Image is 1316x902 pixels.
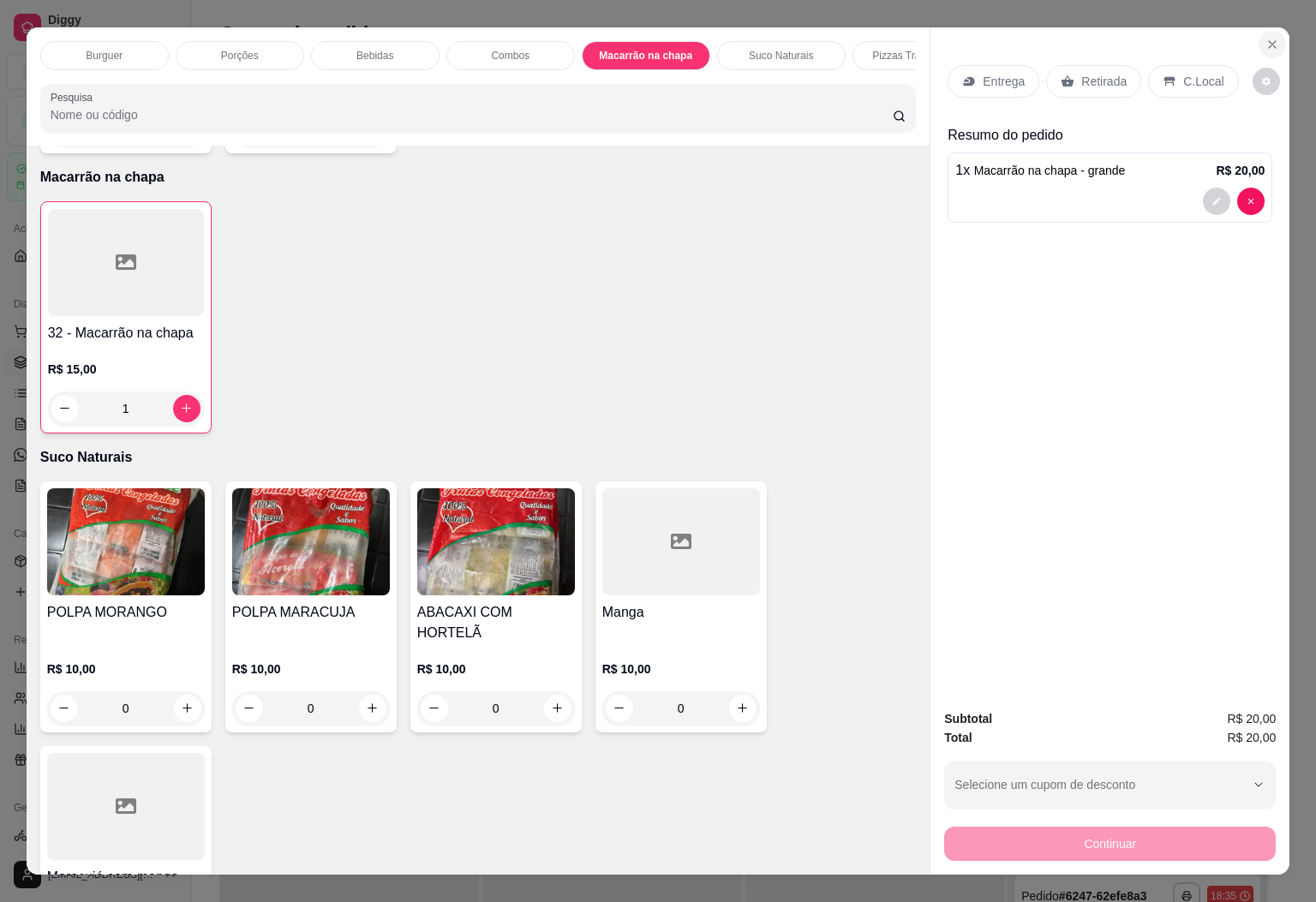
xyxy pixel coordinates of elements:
span: R$ 20,00 [1227,728,1276,747]
p: R$ 10,00 [47,660,205,678]
button: increase-product-quantity [174,695,201,722]
input: Pesquisa [51,106,893,123]
strong: Total [944,731,972,744]
p: Pizzas Tradicionais [872,49,960,63]
button: decrease-product-quantity [1253,68,1280,95]
p: R$ 15,00 [48,361,204,378]
img: product-image [417,488,575,595]
button: increase-product-quantity [544,695,571,722]
span: R$ 20,00 [1227,709,1276,728]
p: R$ 20,00 [1216,162,1265,179]
p: Bebidas [356,49,393,63]
p: R$ 10,00 [232,660,390,678]
p: Retirada [1081,73,1127,90]
button: decrease-product-quantity [51,695,78,722]
p: R$ 10,00 [602,660,760,678]
p: Combos [491,49,529,63]
button: decrease-product-quantity [1237,188,1265,215]
p: Suco Naturais [40,447,917,468]
h4: POLPA MORANGO [47,602,205,623]
p: R$ 10,00 [417,660,575,678]
p: C.Local [1183,73,1223,90]
button: decrease-product-quantity [421,695,448,722]
button: decrease-product-quantity [606,695,633,722]
h4: POLPA MARACUJA [232,602,390,623]
span: Macarrão na chapa - grande [974,164,1126,177]
p: Porções [221,49,259,63]
button: decrease-product-quantity [1203,188,1230,215]
p: Macarrão na chapa [599,49,692,63]
strong: Subtotal [944,712,992,726]
button: Close [1259,31,1286,58]
h4: ABACAXI COM HORTELÃ [417,602,575,643]
h4: Manga [602,602,760,623]
img: product-image [47,488,205,595]
button: Selecione um cupom de desconto [944,761,1276,809]
p: Entrega [983,73,1025,90]
p: 1 x [955,160,1125,181]
button: increase-product-quantity [359,695,386,722]
p: Burguer [86,49,123,63]
p: Macarrão na chapa [40,167,917,188]
h4: 32 - Macarrão na chapa [48,323,204,343]
img: product-image [232,488,390,595]
label: Pesquisa [51,90,99,105]
button: decrease-product-quantity [236,695,263,722]
h4: Maracujá com manga [47,867,205,887]
p: Suco Naturais [749,49,813,63]
button: increase-product-quantity [729,695,757,722]
p: Resumo do pedido [948,125,1272,146]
